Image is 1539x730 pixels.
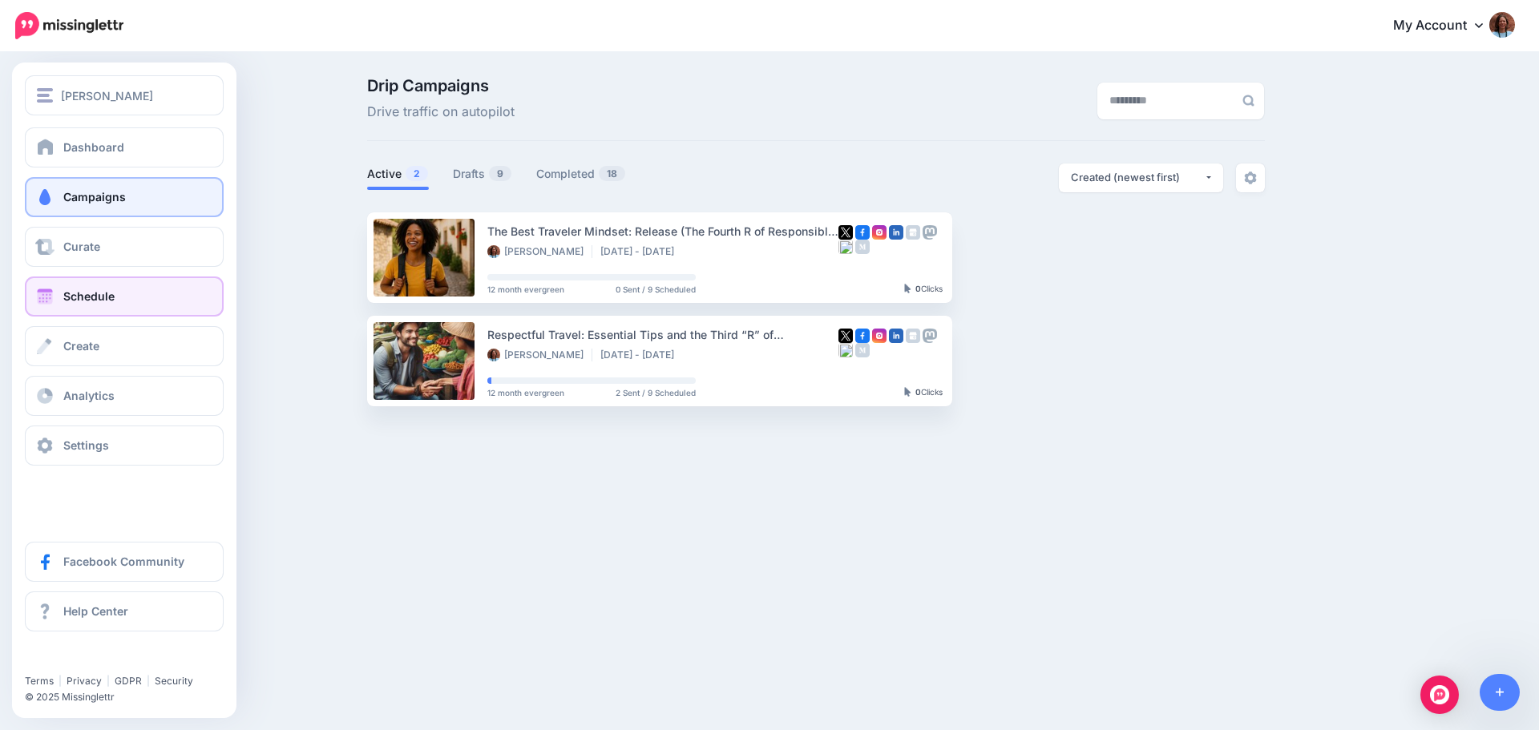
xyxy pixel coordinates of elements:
[367,78,515,94] span: Drip Campaigns
[489,166,511,181] span: 9
[1377,6,1515,46] a: My Account
[600,349,682,361] li: [DATE] - [DATE]
[63,190,126,204] span: Campaigns
[25,376,224,416] a: Analytics
[25,542,224,582] a: Facebook Community
[487,349,592,361] li: [PERSON_NAME]
[889,329,903,343] img: linkedin-square.png
[63,140,124,154] span: Dashboard
[453,164,512,184] a: Drafts9
[855,343,870,357] img: medium-grey-square.png
[1071,170,1204,185] div: Created (newest first)
[155,675,193,687] a: Security
[63,240,100,253] span: Curate
[872,225,887,240] img: instagram-square.png
[25,75,224,115] button: [PERSON_NAME]
[600,245,682,258] li: [DATE] - [DATE]
[855,329,870,343] img: facebook-square.png
[25,177,224,217] a: Campaigns
[855,240,870,254] img: medium-grey-square.png
[67,675,102,687] a: Privacy
[1420,676,1459,714] div: Open Intercom Messenger
[616,285,696,293] span: 0 Sent / 9 Scheduled
[25,227,224,267] a: Curate
[904,388,943,397] div: Clicks
[906,329,920,343] img: google_business-grey-square.png
[599,166,625,181] span: 18
[1244,171,1257,184] img: settings-grey.png
[915,284,921,293] b: 0
[915,387,921,397] b: 0
[25,651,147,667] iframe: Twitter Follow Button
[487,389,564,397] span: 12 month evergreen
[37,88,53,103] img: menu.png
[25,276,224,317] a: Schedule
[923,329,937,343] img: mastodon-grey-square.png
[15,12,123,39] img: Missinglettr
[147,675,150,687] span: |
[367,102,515,123] span: Drive traffic on autopilot
[25,127,224,167] a: Dashboard
[616,389,696,397] span: 2 Sent / 9 Scheduled
[61,87,153,105] span: [PERSON_NAME]
[63,604,128,618] span: Help Center
[25,675,54,687] a: Terms
[406,166,428,181] span: 2
[872,329,887,343] img: instagram-square.png
[63,389,115,402] span: Analytics
[906,225,920,240] img: google_business-grey-square.png
[63,438,109,452] span: Settings
[838,240,853,254] img: bluesky-grey-square.png
[63,289,115,303] span: Schedule
[487,222,838,240] div: The Best Traveler Mindset: Release (The Fourth R of Responsible Travel)
[904,387,911,397] img: pointer-grey-darker.png
[838,343,853,357] img: bluesky-grey-square.png
[536,164,626,184] a: Completed18
[487,285,564,293] span: 12 month evergreen
[904,284,911,293] img: pointer-grey-darker.png
[1059,163,1223,192] button: Created (newest first)
[25,591,224,631] a: Help Center
[855,225,870,240] img: facebook-square.png
[838,225,853,240] img: twitter-square.png
[25,425,224,466] a: Settings
[904,284,943,294] div: Clicks
[838,329,853,343] img: twitter-square.png
[367,164,429,184] a: Active2
[63,339,99,353] span: Create
[487,325,838,344] div: Respectful Travel: Essential Tips and the Third “R” of Responsible Travel
[59,675,62,687] span: |
[1242,95,1254,107] img: search-grey-6.png
[25,326,224,366] a: Create
[107,675,110,687] span: |
[25,689,233,705] li: © 2025 Missinglettr
[923,225,937,240] img: mastodon-grey-square.png
[115,675,142,687] a: GDPR
[63,555,184,568] span: Facebook Community
[487,245,592,258] li: [PERSON_NAME]
[889,225,903,240] img: linkedin-square.png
